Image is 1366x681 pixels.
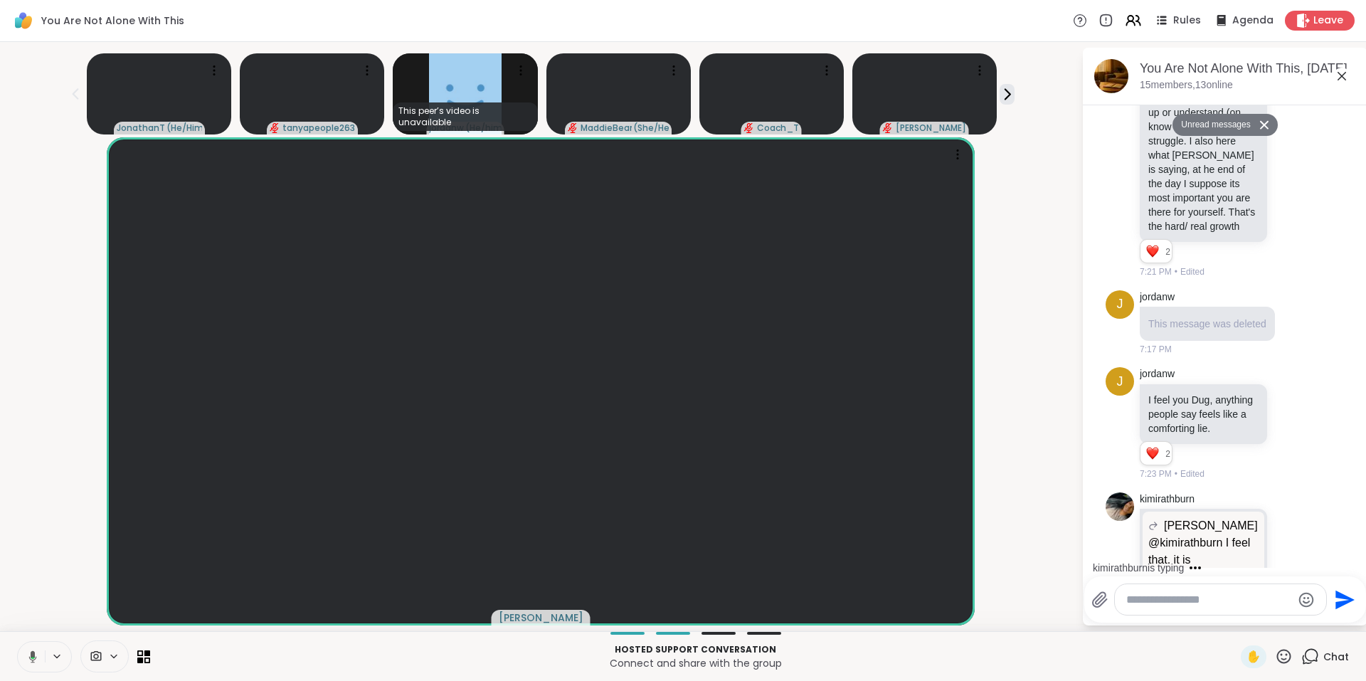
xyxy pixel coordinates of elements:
[1145,246,1160,257] button: Reactions: love
[1165,246,1172,258] span: 2
[1165,448,1172,460] span: 2
[1145,448,1160,459] button: Reactions: love
[1140,468,1172,480] span: 7:23 PM
[1106,492,1134,521] img: https://sharewell-space-live.sfo3.digitaloceanspaces.com/user-generated/5f2cfb48-cd2e-4c68-a31b-e...
[1327,584,1359,616] button: Send
[1094,59,1128,93] img: You Are Not Alone With This, Sep 13
[159,643,1232,656] p: Hosted support conversation
[1173,14,1201,28] span: Rules
[1148,534,1259,586] p: @kimirathburn I feel that. it is disappointing to see those you are taught are supposed to be the...
[757,122,799,134] span: Coach_T
[1117,295,1123,314] span: j
[1175,265,1177,278] span: •
[896,122,966,134] span: [PERSON_NAME]
[1140,78,1233,93] p: 15 members, 13 online
[1180,265,1204,278] span: Edited
[270,123,280,133] span: audio-muted
[1148,393,1259,435] p: I feel you Dug, anything people say feels like a comforting lie.
[1323,650,1349,664] span: Chat
[1117,372,1123,391] span: j
[429,53,502,134] img: jordanw
[568,123,578,133] span: audio-muted
[1140,367,1175,381] a: jordanw
[1140,442,1165,465] div: Reaction list
[282,122,355,134] span: tanyapeople263
[166,122,202,134] span: ( He/Him )
[1180,468,1204,480] span: Edited
[117,122,165,134] span: JonathanT
[633,122,669,134] span: ( She/Her )
[1298,591,1315,608] button: Emoji picker
[1175,468,1177,480] span: •
[499,611,583,625] span: [PERSON_NAME]
[41,14,184,28] span: You Are Not Alone With This
[1140,290,1175,305] a: jordanw
[1140,343,1172,356] span: 7:17 PM
[744,123,754,133] span: audio-muted
[159,656,1232,670] p: Connect and share with the group
[1140,492,1195,507] a: kimirathburn
[393,102,537,131] div: This peer’s video is unavailable
[1164,517,1258,534] span: [PERSON_NAME]
[1313,14,1343,28] span: Leave
[581,122,632,134] span: MaddieBean3
[1148,318,1266,329] span: This message was deleted
[11,9,36,33] img: ShareWell Logomark
[1126,593,1292,607] textarea: Type your message
[1140,265,1172,278] span: 7:21 PM
[1246,648,1261,665] span: ✋
[1232,14,1274,28] span: Agenda
[1140,60,1356,78] div: You Are Not Alone With This, [DATE]
[1148,20,1259,233] p: I feel that. it is disappointing to see those you are taught are supposed to be there for you, un...
[1093,561,1184,575] div: kimirathburn is typing
[1172,114,1254,137] button: Unread messages
[883,123,893,133] span: audio-muted
[1140,240,1165,263] div: Reaction list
